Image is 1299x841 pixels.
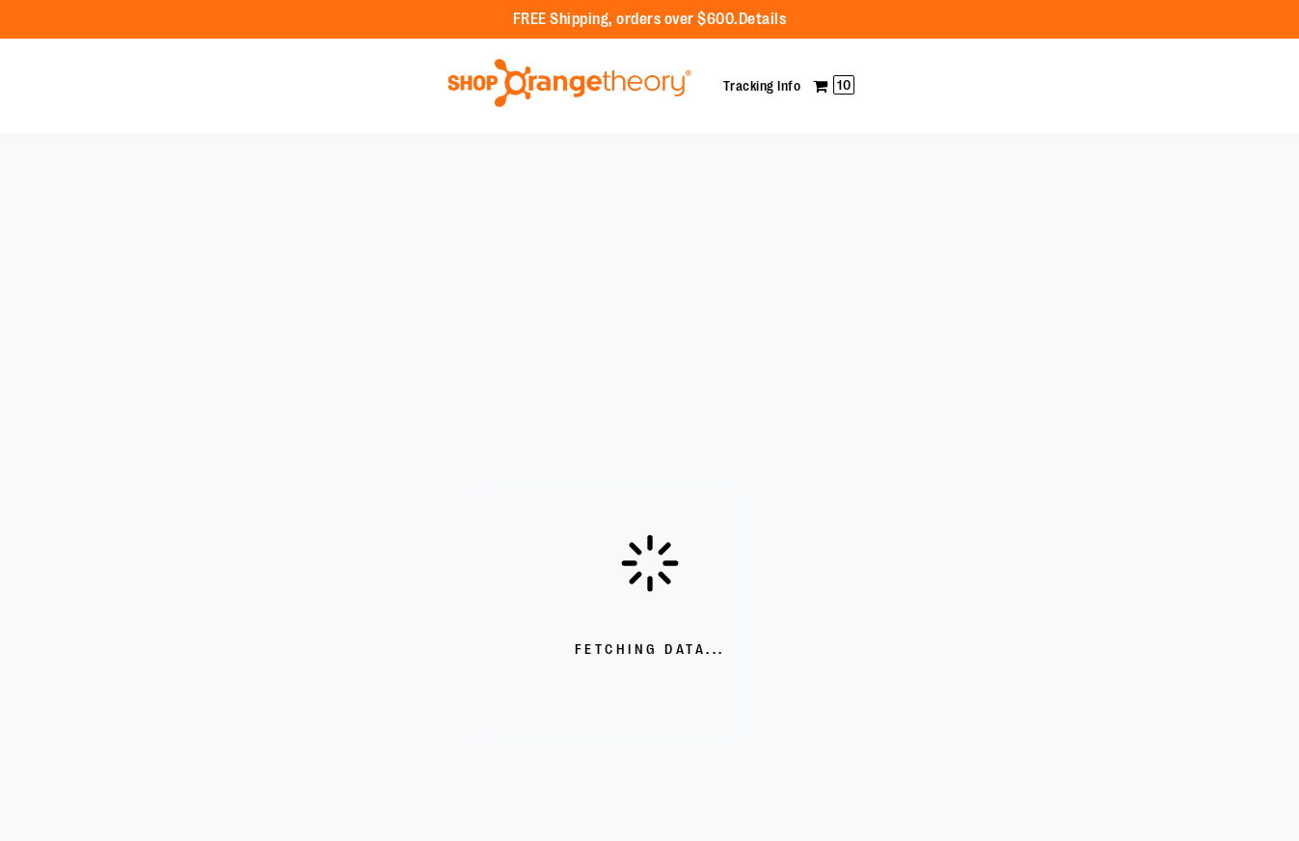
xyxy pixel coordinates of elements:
p: FREE Shipping, orders over $600. [513,9,787,31]
a: Details [739,11,787,28]
a: Tracking Info [723,78,801,94]
span: Fetching Data... [575,640,725,660]
span: 10 [833,75,854,95]
img: Shop Orangetheory [445,59,694,107]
